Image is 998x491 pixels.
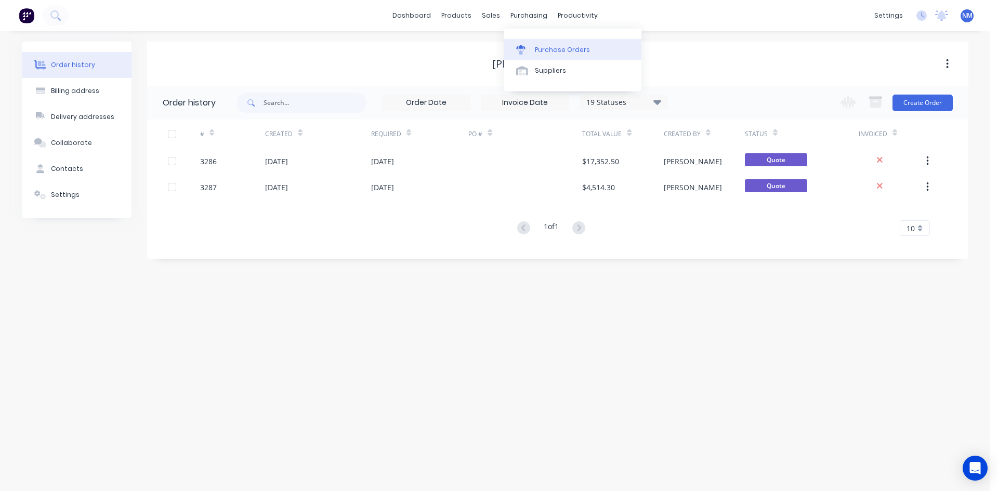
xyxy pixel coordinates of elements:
span: Quote [745,153,807,166]
div: # [200,129,204,139]
div: Collaborate [51,138,92,148]
div: Invoiced [859,129,887,139]
div: Suppliers [535,66,566,75]
div: 1 of 1 [544,221,559,236]
div: Order history [51,60,95,70]
img: Factory [19,8,34,23]
div: Delivery addresses [51,112,114,122]
button: Billing address [22,78,132,104]
div: settings [869,8,908,23]
div: 3287 [200,182,217,193]
button: Create Order [892,95,953,111]
button: Contacts [22,156,132,182]
div: productivity [553,8,603,23]
a: dashboard [387,8,436,23]
div: Settings [51,190,80,200]
button: Delivery addresses [22,104,132,130]
div: Created [265,120,371,148]
div: 3286 [200,156,217,167]
div: Created [265,129,293,139]
div: [DATE] [371,182,394,193]
div: Status [745,120,859,148]
div: Total Value [582,129,622,139]
div: Status [745,129,768,139]
div: Billing address [51,86,99,96]
div: sales [477,8,505,23]
div: $17,352.50 [582,156,619,167]
button: Settings [22,182,132,208]
div: Created By [664,129,701,139]
input: Search... [264,92,366,113]
a: Suppliers [504,60,641,81]
div: Required [371,129,401,139]
div: products [436,8,477,23]
div: Contacts [51,164,83,174]
div: Total Value [582,120,663,148]
div: Purchase Orders [535,45,590,55]
div: [DATE] [371,156,394,167]
div: [DATE] [265,182,288,193]
button: Order history [22,52,132,78]
span: Quote [745,179,807,192]
div: PO # [468,129,482,139]
input: Invoice Date [481,95,569,111]
div: Open Intercom Messenger [963,456,988,481]
div: [PERSON_NAME] [664,182,722,193]
div: [PERSON_NAME] [664,156,722,167]
div: purchasing [505,8,553,23]
a: Purchase Orders [504,39,641,60]
div: [PERSON_NAME] Roofing [492,58,623,70]
div: Created By [664,120,745,148]
button: Collaborate [22,130,132,156]
input: Order Date [383,95,470,111]
div: PO # [468,120,582,148]
div: Order history [163,97,216,109]
div: # [200,120,265,148]
div: Invoiced [859,120,924,148]
div: $4,514.30 [582,182,615,193]
div: Required [371,120,469,148]
span: NM [962,11,973,20]
div: [DATE] [265,156,288,167]
div: 19 Statuses [580,97,667,108]
span: 10 [907,223,915,234]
